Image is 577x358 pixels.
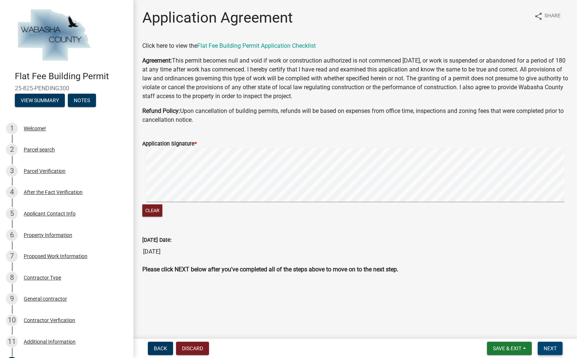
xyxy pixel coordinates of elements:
[24,190,83,195] div: After the Fact Verification
[534,12,543,21] i: share
[142,41,568,50] p: Click here to view the
[24,211,76,216] div: Applicant Contact Info
[6,208,18,220] div: 5
[6,293,18,305] div: 9
[142,107,180,114] strong: Refund Policy:
[493,345,521,351] span: Save & Exit
[6,272,18,284] div: 8
[15,94,65,107] button: View Summary
[142,9,293,27] h1: Application Agreement
[6,336,18,348] div: 11
[197,42,316,49] a: Flat Fee Building Permit Application Checklist
[142,107,568,124] p: Upon cancellation of building permits, refunds will be based on expenses from office time, inspec...
[142,238,172,243] label: [DATE] Date:
[544,345,557,351] span: Next
[24,254,87,259] div: Proposed Work Information
[487,342,532,355] button: Save & Exit
[6,186,18,198] div: 4
[15,85,119,92] span: 25-825-PENDING300
[24,339,76,344] div: Additional Information
[528,9,567,23] button: shareShare
[15,98,65,104] wm-modal-confirm: Summary
[6,123,18,134] div: 1
[24,296,67,301] div: General contractor
[68,94,96,107] button: Notes
[6,144,18,155] div: 2
[544,12,561,21] span: Share
[24,275,61,280] div: Contractor Type
[6,229,18,241] div: 6
[142,204,162,217] button: Clear
[6,250,18,262] div: 7
[6,314,18,326] div: 10
[142,141,197,147] label: Application Signature
[142,266,398,273] strong: Please click NEXT below after you've completed all of the steps above to move on to the next step.
[142,56,568,101] p: This permit becomes null and void if work or construction authorized is not commenced [DATE], or ...
[24,318,75,323] div: Contractor Verfication
[142,57,172,64] strong: Agreement:
[68,98,96,104] wm-modal-confirm: Notes
[24,168,66,174] div: Parcel Verification
[538,342,563,355] button: Next
[15,8,93,63] img: Wabasha County, Minnesota
[24,232,72,238] div: Property Information
[154,345,167,351] span: Back
[6,165,18,177] div: 3
[176,342,209,355] button: Discard
[24,126,46,131] div: Welcome!
[148,342,173,355] button: Back
[24,147,55,152] div: Parcel search
[15,71,127,82] h4: Flat Fee Building Permit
